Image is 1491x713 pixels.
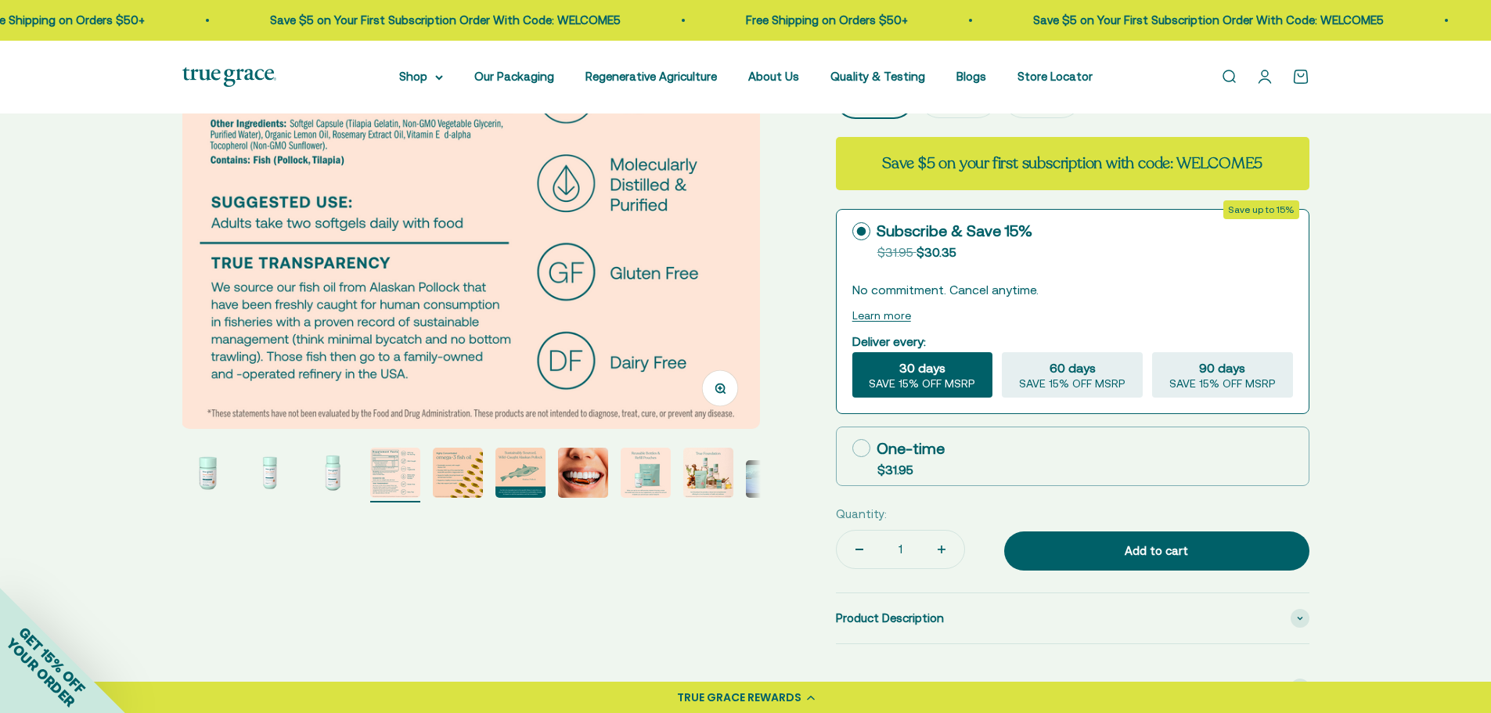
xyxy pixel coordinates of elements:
[16,624,88,697] span: GET 15% OFF
[1017,70,1093,83] a: Store Locator
[370,448,420,498] img: We source our fish oil from Alaskan Pollock that have been freshly caught for human consumption i...
[837,531,882,568] button: Decrease quantity
[182,448,232,502] button: Go to item 1
[1004,531,1309,571] button: Add to cart
[495,448,546,502] button: Go to item 6
[621,448,671,502] button: Go to item 8
[621,448,671,498] img: When you opt for our refill pouches instead of buying a whole new bottle every time you buy suppl...
[1033,11,1384,30] p: Save $5 on Your First Subscription Order With Code: WELCOME5
[495,448,546,498] img: Our fish oil is traceable back to the specific fishery it came form, so you can check that it mee...
[836,679,918,697] span: Suggested Use
[245,448,295,502] button: Go to item 2
[746,13,908,27] a: Free Shipping on Orders $50+
[558,448,608,498] img: Alaskan Pollock live a short life and do not bio-accumulate heavy metals and toxins the way older...
[474,70,554,83] a: Our Packaging
[746,460,796,502] button: Go to item 10
[308,448,358,498] img: Omega-3 Fish Oil
[956,70,986,83] a: Blogs
[677,690,801,706] div: TRUE GRACE REWARDS
[836,663,1309,713] summary: Suggested Use
[683,448,733,498] img: Our full product line provides a robust and comprehensive offering for a true foundation of healt...
[882,153,1262,174] strong: Save $5 on your first subscription with code: WELCOME5
[836,505,887,524] label: Quantity:
[683,448,733,502] button: Go to item 9
[919,531,964,568] button: Increase quantity
[585,70,717,83] a: Regenerative Agriculture
[830,70,925,83] a: Quality & Testing
[399,67,443,86] summary: Shop
[270,11,621,30] p: Save $5 on Your First Subscription Order With Code: WELCOME5
[182,448,232,498] img: Omega-3 Fish Oil for Brain, Heart, and Immune Health* Sustainably sourced, wild-caught Alaskan fi...
[308,448,358,502] button: Go to item 3
[836,593,1309,643] summary: Product Description
[748,70,799,83] a: About Us
[433,448,483,498] img: - Sustainably sourced, wild-caught Alaskan fish - Provides 1400 mg of the essential fatty Acids E...
[3,635,78,710] span: YOUR ORDER
[836,609,944,628] span: Product Description
[245,448,295,498] img: Omega-3 Fish Oil
[370,448,420,502] button: Go to item 4
[433,448,483,502] button: Go to item 5
[558,448,608,502] button: Go to item 7
[1035,542,1278,560] div: Add to cart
